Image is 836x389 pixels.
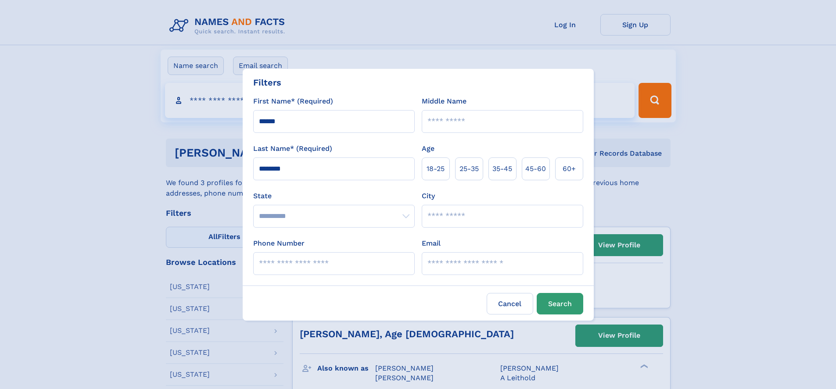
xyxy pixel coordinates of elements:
[422,96,466,107] label: Middle Name
[427,164,445,174] span: 18‑25
[422,191,435,201] label: City
[422,238,441,249] label: Email
[525,164,546,174] span: 45‑60
[253,238,305,249] label: Phone Number
[253,191,415,201] label: State
[422,143,434,154] label: Age
[563,164,576,174] span: 60+
[253,143,332,154] label: Last Name* (Required)
[492,164,512,174] span: 35‑45
[459,164,479,174] span: 25‑35
[487,293,533,314] label: Cancel
[537,293,583,314] button: Search
[253,96,333,107] label: First Name* (Required)
[253,76,281,89] div: Filters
